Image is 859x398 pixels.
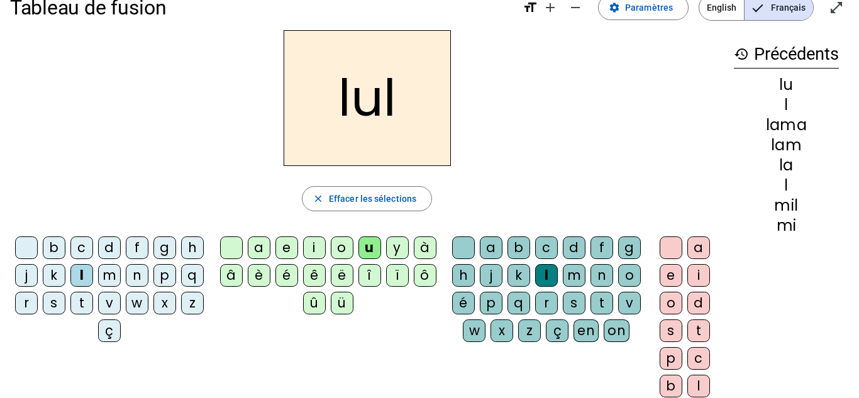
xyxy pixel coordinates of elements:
div: ê [303,264,326,287]
div: x [153,292,176,314]
mat-icon: close [313,193,324,204]
div: lama [734,118,839,133]
div: d [563,236,585,259]
div: g [153,236,176,259]
div: lu [734,77,839,92]
div: p [480,292,502,314]
div: z [518,319,541,342]
div: n [590,264,613,287]
div: m [98,264,121,287]
div: la [734,158,839,173]
div: k [43,264,65,287]
div: g [618,236,641,259]
button: Effacer les sélections [302,186,432,211]
mat-icon: settings [609,2,620,13]
div: q [181,264,204,287]
div: s [563,292,585,314]
div: l [70,264,93,287]
div: a [480,236,502,259]
div: l [535,264,558,287]
div: é [452,292,475,314]
div: h [181,236,204,259]
div: k [507,264,530,287]
div: a [248,236,270,259]
div: i [303,236,326,259]
div: ï [386,264,409,287]
div: r [15,292,38,314]
div: e [275,236,298,259]
div: l [734,178,839,193]
mat-icon: history [734,47,749,62]
div: v [98,292,121,314]
span: Effacer les sélections [329,191,416,206]
div: o [331,236,353,259]
div: o [660,292,682,314]
div: p [660,347,682,370]
div: mil [734,198,839,213]
div: b [507,236,530,259]
div: s [43,292,65,314]
div: w [126,292,148,314]
div: v [618,292,641,314]
div: mi [734,218,839,233]
div: c [535,236,558,259]
div: l [734,97,839,113]
div: y [386,236,409,259]
div: m [563,264,585,287]
div: n [126,264,148,287]
div: t [687,319,710,342]
div: lam [734,138,839,153]
div: x [490,319,513,342]
div: f [126,236,148,259]
div: ç [98,319,121,342]
div: u [358,236,381,259]
div: h [452,264,475,287]
div: i [687,264,710,287]
div: à [414,236,436,259]
div: p [153,264,176,287]
h2: lul [284,30,451,166]
div: s [660,319,682,342]
div: ç [546,319,568,342]
div: w [463,319,485,342]
div: t [70,292,93,314]
h3: Précédents [734,40,839,69]
div: é [275,264,298,287]
div: j [480,264,502,287]
div: î [358,264,381,287]
div: t [590,292,613,314]
div: ë [331,264,353,287]
div: z [181,292,204,314]
div: c [687,347,710,370]
div: c [70,236,93,259]
div: d [687,292,710,314]
div: ô [414,264,436,287]
div: d [98,236,121,259]
div: â [220,264,243,287]
div: b [43,236,65,259]
div: a [687,236,710,259]
div: û [303,292,326,314]
div: b [660,375,682,397]
div: en [574,319,599,342]
div: on [604,319,629,342]
div: ü [331,292,353,314]
div: è [248,264,270,287]
div: f [590,236,613,259]
div: r [535,292,558,314]
div: e [660,264,682,287]
div: j [15,264,38,287]
div: l [687,375,710,397]
div: o [618,264,641,287]
div: q [507,292,530,314]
